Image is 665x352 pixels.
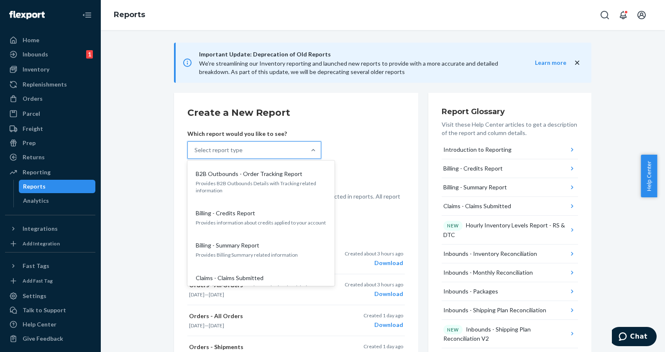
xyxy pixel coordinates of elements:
div: Help Center [23,320,56,329]
div: Settings [23,292,46,300]
div: Add Fast Tag [23,277,53,284]
button: Introduction to Reporting [442,140,578,159]
div: Fast Tags [23,262,49,270]
p: B2B Outbounds - Order Tracking Report [196,170,302,178]
button: Learn more [518,59,566,67]
p: NEW [447,326,459,333]
button: Orders - All Orders[DATE]—[DATE]Created 1 day agoDownload [187,305,405,336]
button: Talk to Support [5,304,95,317]
div: Inventory [23,65,49,74]
div: Download [363,321,403,329]
p: Created about 3 hours ago [345,250,403,257]
a: Inbounds1 [5,48,95,61]
button: Inbounds - Inventory Reconciliation [442,245,578,263]
p: Orders - All Orders [189,312,330,320]
p: See all the claims that you have submitted and their status [196,284,326,291]
a: Add Integration [5,239,95,249]
button: Integrations [5,222,95,235]
button: Give Feedback [5,332,95,345]
button: Open Search Box [596,7,613,23]
div: Billing - Summary Report [443,183,507,191]
a: Reports [114,10,145,19]
p: Provides Billing Summary related information [196,251,326,258]
button: NEWHourly Inventory Levels Report - RS & DTC [442,216,578,245]
div: Claims - Claims Submitted [443,202,511,210]
img: Flexport logo [9,11,45,19]
div: Inbounds - Monthly Reconciliation [443,268,533,277]
div: Give Feedback [23,334,63,343]
p: — [189,322,330,329]
iframe: Abre un widget desde donde se puede chatear con uno de los agentes [612,327,657,348]
p: Created 1 day ago [363,312,403,319]
button: Orders - All Orders[DATE]—[DATE]Created about 3 hours agoDownload [187,274,405,305]
div: Reports [23,182,46,191]
div: Inbounds - Shipping Plan Reconciliation V2 [443,325,568,343]
div: Introduction to Reporting [443,145,512,154]
a: Returns [5,150,95,164]
button: Open account menu [633,7,650,23]
div: Inbounds [23,50,48,59]
button: Close Navigation [79,7,95,23]
div: Freight [23,125,43,133]
p: Billing - Credits Report [196,209,255,217]
div: Prep [23,139,36,147]
a: Inventory [5,63,95,76]
div: Download [345,259,403,267]
div: Integrations [23,224,58,233]
div: Parcel [23,110,40,118]
span: Important Update: Deprecation of Old Reports [199,49,518,59]
div: Returns [23,153,45,161]
a: Home [5,33,95,47]
h3: Report Glossary [442,106,578,117]
a: Freight [5,122,95,135]
div: Select report type [194,146,243,154]
button: Fast Tags [5,259,95,273]
p: Created 1 day ago [363,343,403,350]
a: Reporting [5,166,95,179]
a: Reports [19,180,96,193]
p: Created about 3 hours ago [345,281,403,288]
time: [DATE] [209,291,224,298]
p: NEW [447,222,459,229]
p: Visit these Help Center articles to get a description of the report and column details. [442,120,578,137]
button: Inbounds - Monthly Reconciliation [442,263,578,282]
span: We're streamlining our Inventory reporting and launched new reports to provide with a more accura... [199,60,498,75]
ol: breadcrumbs [107,3,152,27]
div: Inbounds - Inventory Reconciliation [443,250,537,258]
p: — [189,291,330,298]
button: Inbounds - Shipping Plan Reconciliation [442,301,578,320]
button: NEWInbounds - Shipping Plan Reconciliation V2 [442,320,578,349]
div: Talk to Support [23,306,66,314]
button: Open notifications [615,7,632,23]
p: Orders - Shipments [189,343,330,351]
p: Which report would you like to see? [187,130,321,138]
p: Billing - Summary Report [196,241,259,250]
button: Billing - Credits Report [442,159,578,178]
div: Add Integration [23,240,60,247]
button: Claims - Claims Submitted [442,197,578,216]
p: Provides information about credits applied to your account [196,219,326,226]
div: Download [345,290,403,298]
a: Orders [5,92,95,105]
a: Parcel [5,107,95,120]
p: Claims - Claims Submitted [196,274,263,282]
div: Inbounds - Packages [443,287,498,296]
button: close [573,59,581,67]
div: Inbounds - Shipping Plan Reconciliation [443,306,546,314]
a: Analytics [19,194,96,207]
div: Hourly Inventory Levels Report - RS & DTC [443,221,568,239]
p: Provides B2B Outbounds Details with Tracking related information [196,180,326,194]
a: Help Center [5,318,95,331]
div: Orders [23,94,43,103]
a: Add Fast Tag [5,276,95,286]
a: Prep [5,136,95,150]
div: Billing - Credits Report [443,164,503,173]
div: 1 [86,50,93,59]
h2: Create a New Report [187,106,405,120]
button: Inbounds - Packages [442,282,578,301]
button: Help Center [641,155,657,197]
div: Replenishments [23,80,67,89]
a: Settings [5,289,95,303]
